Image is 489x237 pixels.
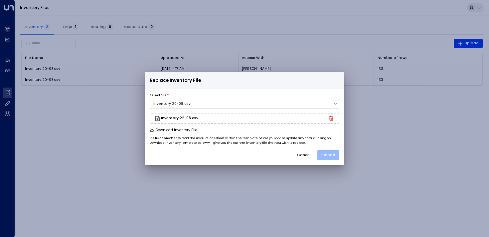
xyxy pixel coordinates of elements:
h3: Inventory 22-08.csv [161,117,211,120]
button: Cancel [293,150,315,160]
p: Please read the instructions sheet within the template before you add or update any data. Clickin... [150,136,339,145]
b: Instructions: [150,136,171,140]
div: Inventory 20-08.csv [153,101,330,107]
span: Replace Inventory File [150,77,201,84]
button: Upload [317,150,339,160]
button: Download Inventory File [150,128,197,132]
label: Select File [150,93,167,98]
